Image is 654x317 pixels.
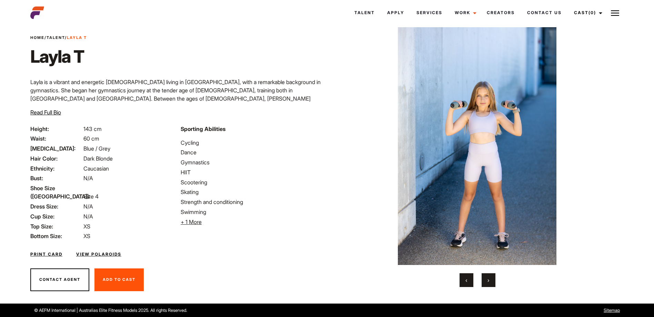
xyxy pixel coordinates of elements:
[181,188,323,196] li: Skating
[30,35,44,40] a: Home
[30,268,89,291] button: Contact Agent
[30,134,82,143] span: Waist:
[30,222,82,231] span: Top Size:
[83,175,93,182] span: N/A
[30,108,61,116] button: Read Full Bio
[83,203,93,210] span: N/A
[181,208,323,216] li: Swimming
[465,277,467,284] span: Previous
[47,35,65,40] a: Talent
[30,144,82,153] span: [MEDICAL_DATA]:
[83,233,90,239] span: XS
[30,232,82,240] span: Bottom Size:
[34,307,372,314] p: © AEFM International | Australias Elite Fitness Models 2025. All rights Reserved.
[449,3,481,22] a: Work
[30,78,323,127] p: Layla is a vibrant and energetic [DEMOGRAPHIC_DATA] living in [GEOGRAPHIC_DATA], with a remarkabl...
[381,3,410,22] a: Apply
[410,3,449,22] a: Services
[94,268,144,291] button: Add To Cast
[343,27,611,265] img: 0B5A9174
[568,3,606,22] a: Cast(0)
[181,198,323,206] li: Strength and conditioning
[588,10,596,15] span: (0)
[83,223,90,230] span: XS
[83,165,109,172] span: Caucasian
[30,109,61,116] span: Read Full Bio
[181,125,225,132] strong: Sporting Abilities
[83,135,99,142] span: 60 cm
[83,155,113,162] span: Dark Blonde
[103,277,135,282] span: Add To Cast
[521,3,568,22] a: Contact Us
[30,164,82,173] span: Ethnicity:
[83,145,110,152] span: Blue / Grey
[83,213,93,220] span: N/A
[181,178,323,186] li: Scootering
[181,139,323,147] li: Cycling
[481,3,521,22] a: Creators
[67,35,87,40] strong: Layla T
[181,158,323,166] li: Gymnastics
[30,35,87,41] span: / /
[181,168,323,176] li: HIIT
[30,202,82,211] span: Dress Size:
[30,212,82,221] span: Cup Size:
[348,3,381,22] a: Talent
[30,46,87,67] h1: Layla T
[83,125,102,132] span: 143 cm
[611,9,619,17] img: Burger icon
[30,154,82,163] span: Hair Color:
[83,193,99,200] span: Size 4
[487,277,489,284] span: Next
[30,184,82,201] span: Shoe Size ([GEOGRAPHIC_DATA]):
[181,218,202,225] span: + 1 More
[181,148,323,156] li: Dance
[604,308,620,313] a: Sitemap
[30,251,62,257] a: Print Card
[30,125,82,133] span: Height:
[76,251,121,257] a: View Polaroids
[30,174,82,182] span: Bust:
[30,6,44,20] img: cropped-aefm-brand-fav-22-square.png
